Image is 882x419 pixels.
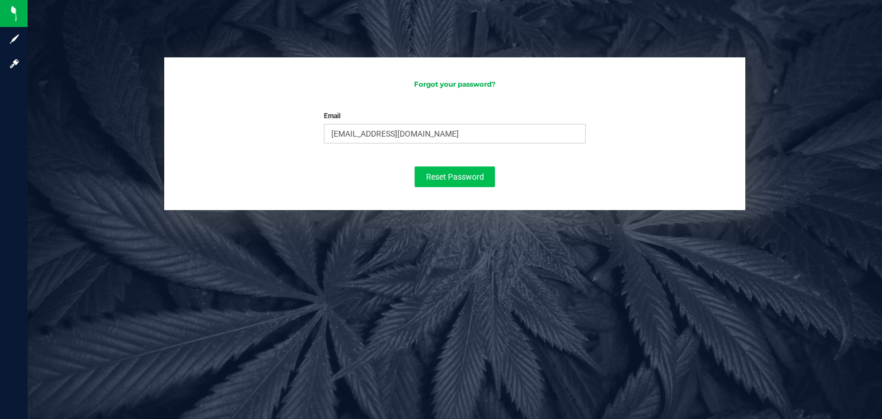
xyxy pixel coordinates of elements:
h3: Forgot your password? [176,80,734,88]
span: Reset Password [426,172,484,181]
button: Reset Password [415,166,495,187]
label: Email [324,111,341,121]
inline-svg: Log in [9,58,20,69]
inline-svg: Sign up [9,33,20,45]
input: Email [324,124,586,143]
